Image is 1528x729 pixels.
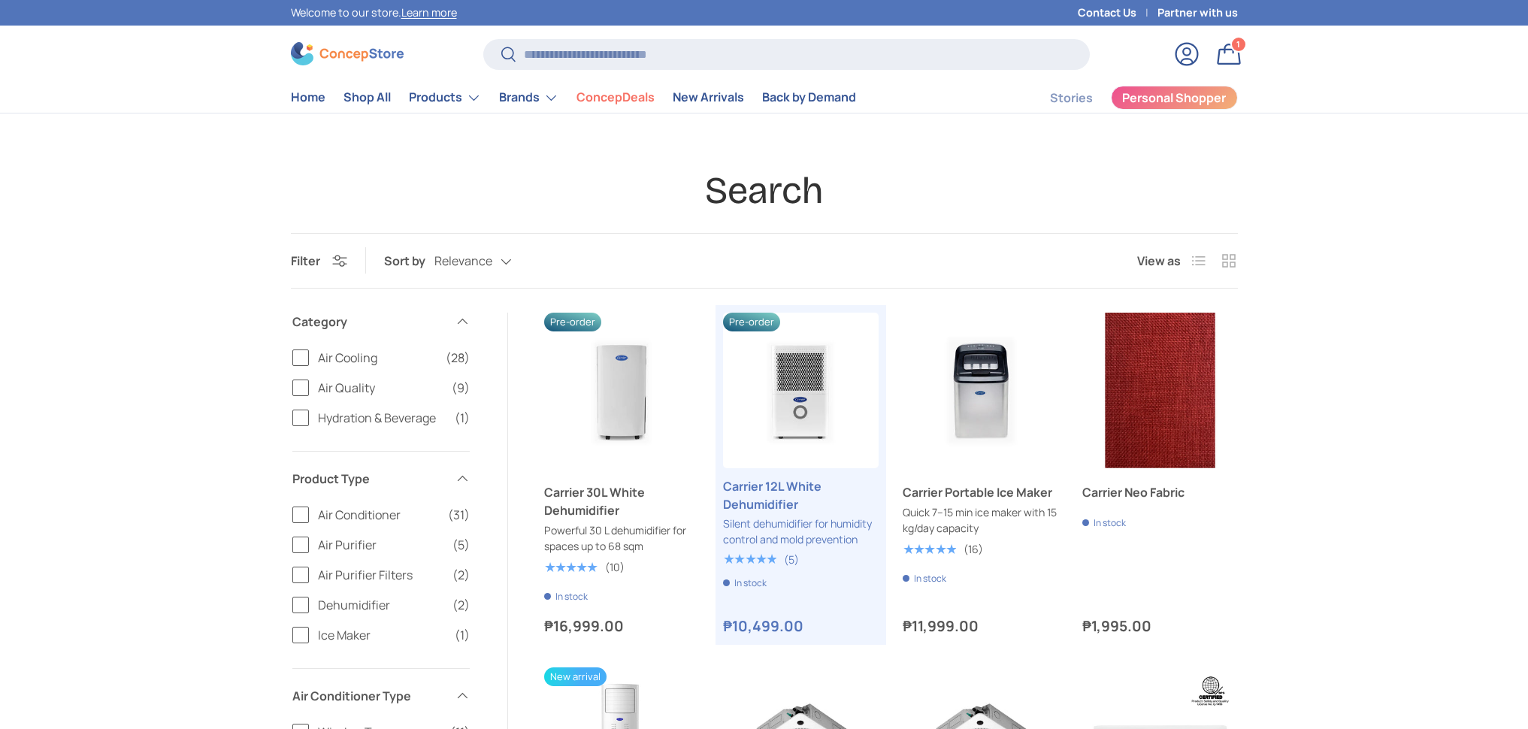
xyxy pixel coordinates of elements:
[544,483,700,519] a: Carrier 30L White Dehumidifier
[291,168,1238,214] h1: Search
[291,253,347,269] button: Filter
[292,313,446,331] span: Category
[762,83,856,112] a: Back by Demand
[576,83,655,112] a: ConcepDeals
[400,83,490,113] summary: Products
[292,687,446,705] span: Air Conditioner Type
[434,248,542,274] button: Relevance
[343,83,391,112] a: Shop All
[292,295,470,349] summary: Category
[1078,5,1157,21] a: Contact Us
[544,313,601,331] span: Pre-order
[903,483,1058,501] a: Carrier Portable Ice Maker
[409,83,481,113] a: Products
[448,506,470,524] span: (31)
[318,536,443,554] span: Air Purifier
[452,596,470,614] span: (2)
[490,83,567,113] summary: Brands
[318,409,446,427] span: Hydration & Beverage
[452,379,470,397] span: (9)
[903,313,1058,468] a: Carrier Portable Ice Maker
[673,83,744,112] a: New Arrivals
[544,313,700,468] a: Carrier 30L White Dehumidifier
[291,42,404,65] img: ConcepStore
[723,313,879,468] a: Carrier 12L White Dehumidifier
[499,83,558,113] a: Brands
[455,409,470,427] span: (1)
[544,667,607,686] span: New arrival
[1122,92,1226,104] span: Personal Shopper
[291,83,325,112] a: Home
[318,626,446,644] span: Ice Maker
[401,5,457,20] a: Learn more
[452,566,470,584] span: (2)
[292,470,446,488] span: Product Type
[318,379,443,397] span: Air Quality
[318,349,437,367] span: Air Cooling
[446,349,470,367] span: (28)
[291,253,320,269] span: Filter
[1236,38,1240,50] span: 1
[723,313,780,331] span: Pre-order
[318,566,443,584] span: Air Purifier Filters
[1050,83,1093,113] a: Stories
[292,669,470,723] summary: Air Conditioner Type
[1082,483,1238,501] a: Carrier Neo Fabric
[291,5,457,21] p: Welcome to our store.
[434,254,492,268] span: Relevance
[1111,86,1238,110] a: Personal Shopper
[318,506,439,524] span: Air Conditioner
[1157,5,1238,21] a: Partner with us
[1082,313,1238,468] a: Carrier Neo Fabric
[291,83,856,113] nav: Primary
[292,452,470,506] summary: Product Type
[1014,83,1238,113] nav: Secondary
[452,536,470,554] span: (5)
[455,626,470,644] span: (1)
[1137,252,1181,270] span: View as
[384,252,434,270] label: Sort by
[318,596,443,614] span: Dehumidifier
[723,477,879,513] a: Carrier 12L White Dehumidifier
